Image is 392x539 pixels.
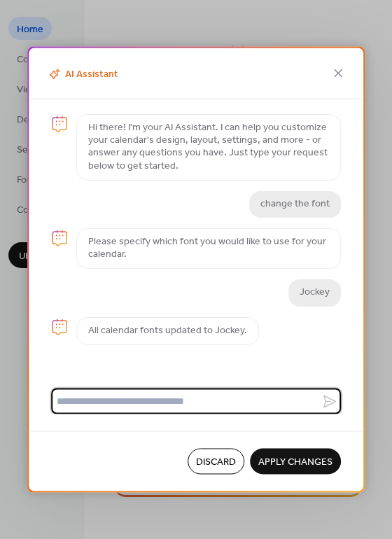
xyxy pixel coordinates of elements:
[88,325,247,337] p: All calendar fonts updated to Jockey.
[188,449,244,475] button: Discard
[45,66,118,83] span: AI Assistant
[300,286,330,299] p: Jockey
[51,230,68,246] img: chat-logo.svg
[260,198,330,211] p: change the font
[51,318,68,335] img: chat-logo.svg
[196,455,236,470] span: Discard
[250,449,341,475] button: Apply Changes
[88,122,329,173] p: Hi there! I'm your AI Assistant. I can help you customize your calendar's design, layout, setting...
[51,116,68,133] img: chat-logo.svg
[258,455,332,470] span: Apply Changes
[88,236,329,261] p: Please specify which font you would like to use for your calendar.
